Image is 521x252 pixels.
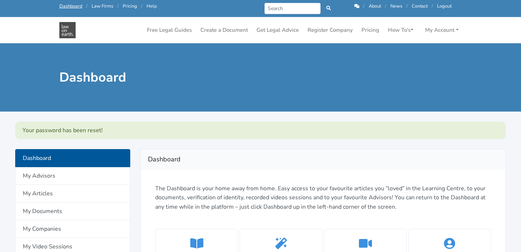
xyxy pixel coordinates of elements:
a: Law Firms [92,3,113,9]
h2: Dashboard [148,154,498,165]
a: Pricing [123,3,137,9]
a: Register Company [305,23,356,37]
span: / [141,3,143,9]
a: Get Legal Advice [254,23,302,37]
a: Dashboard [59,3,82,9]
span: / [117,3,119,9]
span: / [385,3,386,9]
img: Law On Earth [59,22,76,38]
a: My Articles [15,185,130,203]
a: About [369,3,381,9]
span: / [86,3,88,9]
a: Dashboard [15,149,130,167]
a: Contact [412,3,428,9]
a: News [390,3,402,9]
span: / [432,3,433,9]
a: Free Legal Guides [144,23,195,37]
a: Logout [437,3,452,9]
a: Help [147,3,157,9]
a: My Advisors [15,167,130,185]
a: How To's [385,23,416,37]
a: Create a Document [198,23,251,37]
a: My Companies [15,220,130,238]
span: / [406,3,408,9]
input: Search [264,3,321,14]
a: My Account [422,23,462,37]
a: Pricing [359,23,382,37]
div: Your password has been reset! [15,122,506,139]
p: The Dashboard is your home away from home. Easy access to your favourite articles you “loved” in ... [155,184,491,212]
h1: Dashboard [59,69,255,86]
span: / [363,3,365,9]
a: My Documents [15,203,130,220]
